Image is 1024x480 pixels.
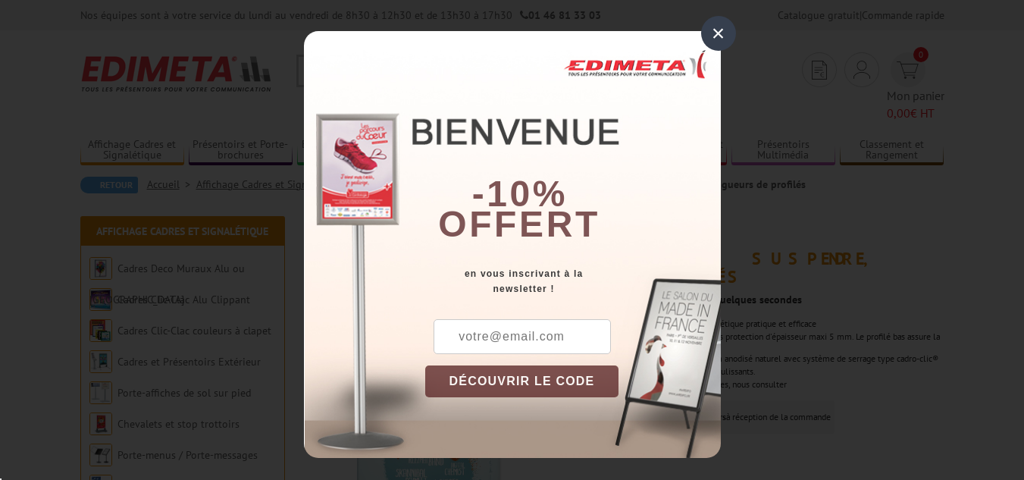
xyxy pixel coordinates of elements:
div: × [701,16,736,51]
input: votre@email.com [434,319,611,354]
b: -10% [472,174,568,214]
div: en vous inscrivant à la newsletter ! [425,266,721,296]
button: DÉCOUVRIR LE CODE [425,365,619,397]
font: offert [438,204,600,244]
